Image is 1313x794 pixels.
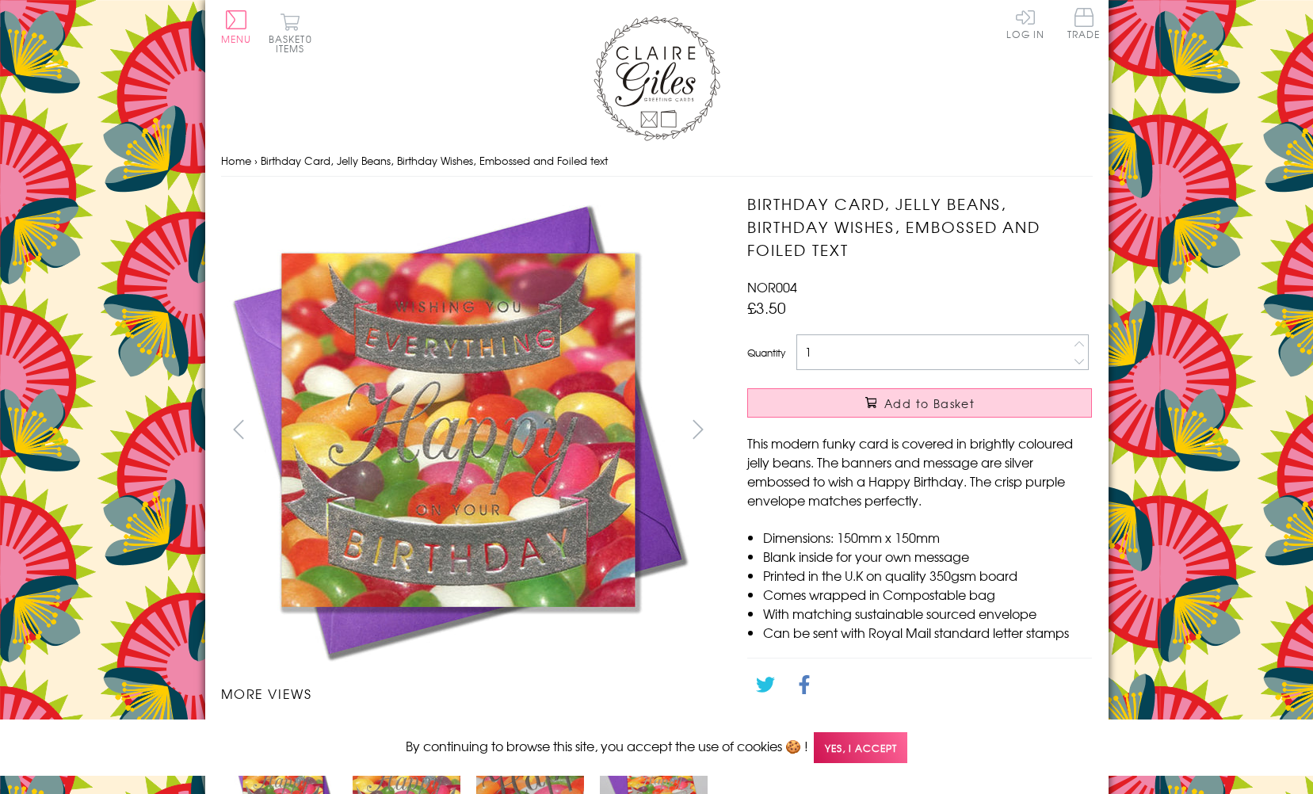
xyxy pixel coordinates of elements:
[261,153,608,168] span: Birthday Card, Jelly Beans, Birthday Wishes, Embossed and Foiled text
[763,547,1092,566] li: Blank inside for your own message
[1006,8,1044,39] a: Log In
[221,153,251,168] a: Home
[221,145,1093,178] nav: breadcrumbs
[594,16,720,141] img: Claire Giles Greetings Cards
[221,684,716,703] h3: More views
[747,345,785,360] label: Quantity
[814,732,907,763] span: Yes, I accept
[747,388,1092,418] button: Add to Basket
[747,277,797,296] span: NOR004
[716,193,1191,668] img: Birthday Card, Jelly Beans, Birthday Wishes, Embossed and Foiled text
[747,296,786,319] span: £3.50
[221,10,252,44] button: Menu
[221,32,252,46] span: Menu
[763,566,1092,585] li: Printed in the U.K on quality 350gsm board
[747,433,1092,510] p: This modern funky card is covered in brightly coloured jelly beans. The banners and message are s...
[761,718,914,737] a: Go back to the collection
[763,528,1092,547] li: Dimensions: 150mm x 150mm
[763,623,1092,642] li: Can be sent with Royal Mail standard letter stamps
[747,193,1092,261] h1: Birthday Card, Jelly Beans, Birthday Wishes, Embossed and Foiled text
[221,411,257,447] button: prev
[763,585,1092,604] li: Comes wrapped in Compostable bag
[884,395,975,411] span: Add to Basket
[220,193,696,668] img: Birthday Card, Jelly Beans, Birthday Wishes, Embossed and Foiled text
[269,13,312,53] button: Basket0 items
[1067,8,1101,42] a: Trade
[680,411,716,447] button: next
[276,32,312,55] span: 0 items
[763,604,1092,623] li: With matching sustainable sourced envelope
[254,153,258,168] span: ›
[1067,8,1101,39] span: Trade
